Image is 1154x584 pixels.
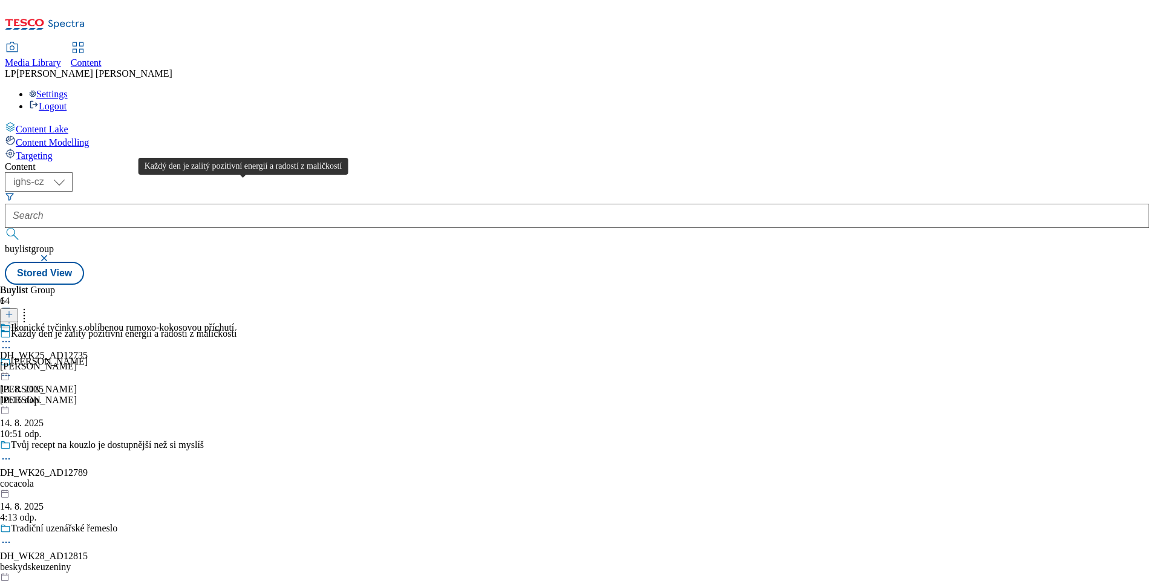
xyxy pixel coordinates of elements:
[71,57,102,68] span: Content
[16,124,68,134] span: Content Lake
[29,89,68,99] a: Settings
[11,440,204,450] div: Tvůj recept na kouzlo je dostupnější než si myslíš
[5,68,16,79] span: LP
[29,101,67,111] a: Logout
[5,244,54,254] span: buylistgroup
[5,161,1149,172] div: Content
[16,137,89,148] span: Content Modelling
[71,43,102,68] a: Content
[5,192,15,201] svg: Search Filters
[5,135,1149,148] a: Content Modelling
[5,262,84,285] button: Stored View
[11,523,117,534] div: Tradiční uzenářské řemeslo
[5,43,61,68] a: Media Library
[5,204,1149,228] input: Search
[5,57,61,68] span: Media Library
[11,322,234,333] div: Ikonické tyčinky s oblíbenou rumovo-kokosovou příchutí
[16,151,53,161] span: Targeting
[5,122,1149,135] a: Content Lake
[5,148,1149,161] a: Targeting
[16,68,172,79] span: [PERSON_NAME] [PERSON_NAME]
